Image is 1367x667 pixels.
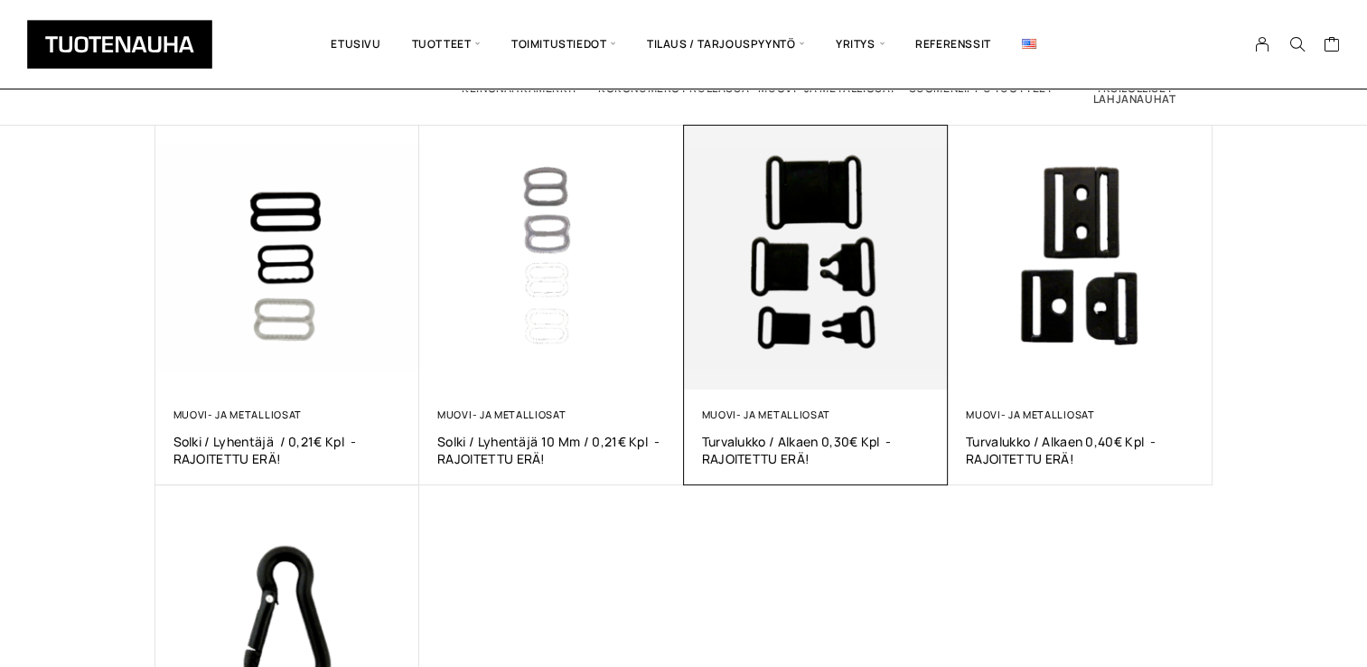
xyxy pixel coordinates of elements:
[315,14,396,75] a: Etusivu
[820,14,900,75] span: Yritys
[397,14,496,75] span: Tuotteet
[900,14,1007,75] a: Referenssit
[27,20,212,69] img: Tuotenauha Oy
[444,83,597,94] h2: Keinonahkamerkit
[437,408,566,421] a: Muovi- ja metalliosat
[1323,35,1340,57] a: Cart
[751,83,904,94] h2: Muovi- ja metalliosat
[702,408,830,421] a: Muovi- ja metalliosat
[1058,83,1212,105] h2: Yksilölliset lahjanauhat
[702,433,931,467] a: Turvalukko / alkaen 0,30€ kpl -RAJOITETTU ERÄ!
[966,408,1094,421] a: Muovi- ja metalliosat
[1022,39,1036,49] img: English
[1279,36,1314,52] button: Search
[597,83,751,94] h2: Kokonumerot rullassa
[437,433,666,467] a: Solki / lyhentäjä 10 mm / 0,21€ kpl -RAJOITETTU ERÄ!
[904,83,1058,94] h2: Suomenlippu tuotteet
[966,433,1194,467] a: Turvalukko / alkaen 0,40€ kpl -RAJOITETTU ERÄ!
[1245,36,1280,52] a: My Account
[496,14,632,75] span: Toimitustiedot
[632,14,820,75] span: Tilaus / Tarjouspyyntö
[173,408,302,421] a: Muovi- ja metalliosat
[173,433,402,467] a: Solki / lyhentäjä / 0,21€ kpl -RAJOITETTU ERÄ!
